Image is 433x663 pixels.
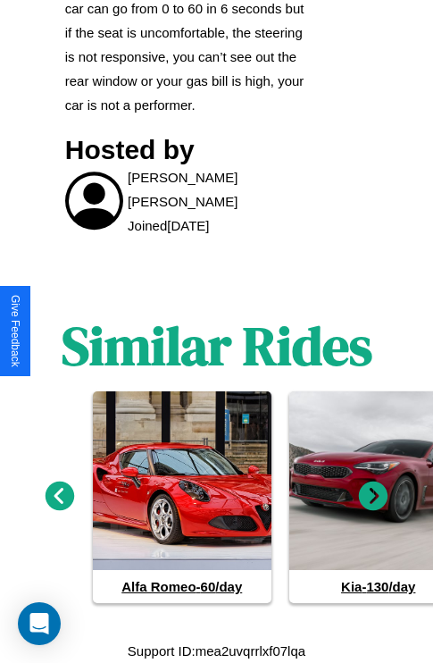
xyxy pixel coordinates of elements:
[128,214,209,238] p: Joined [DATE]
[128,639,305,663] p: Support ID: mea2uvqrrlxf07lqa
[62,309,372,382] h1: Similar Rides
[93,391,271,603] a: Alfa Romeo-60/day
[9,295,21,367] div: Give Feedback
[18,602,61,645] div: Open Intercom Messenger
[65,135,311,165] h3: Hosted by
[93,570,271,603] h4: Alfa Romeo - 60 /day
[128,165,311,214] p: [PERSON_NAME] [PERSON_NAME]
